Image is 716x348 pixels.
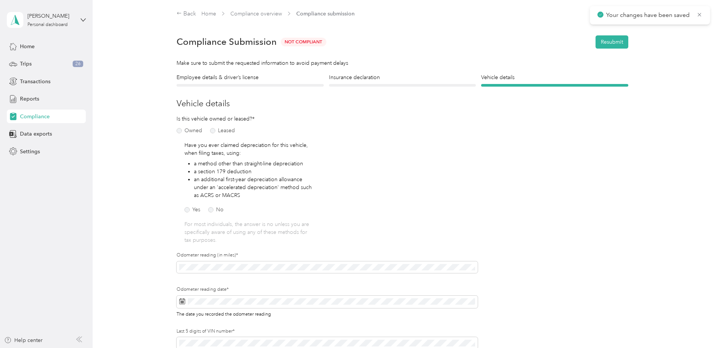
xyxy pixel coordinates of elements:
[177,37,277,47] h1: Compliance Submission
[596,35,628,49] button: Resubmit
[184,207,200,212] label: Yes
[177,115,274,123] p: Is this vehicle owned or leased?*
[201,11,216,17] a: Home
[230,11,282,17] a: Compliance overview
[481,73,628,81] h4: Vehicle details
[20,95,39,103] span: Reports
[20,148,40,156] span: Settings
[208,207,224,212] label: No
[606,11,691,20] p: Your changes have been saved
[329,73,476,81] h4: Insurance declaration
[4,336,43,344] button: Help center
[177,73,324,81] h4: Employee details & driver’s license
[177,310,271,317] span: The date you recorded the odometer reading
[177,59,628,67] div: Make sure to submit the requested information to avoid payment delays
[177,128,202,133] label: Owned
[27,23,68,27] div: Personal dashboard
[177,9,196,18] div: Back
[194,160,315,168] li: a method other than straight-line depreciation
[177,252,478,259] label: Odometer reading (in miles)*
[194,176,315,199] li: an additional first-year depreciation allowance under an 'accelerated depreciation' method such a...
[20,113,50,121] span: Compliance
[296,10,355,18] span: Compliance submission
[20,78,50,85] span: Transactions
[184,220,315,244] p: For most individuals, the answer is no unless you are specifically aware of using any of these me...
[184,141,315,157] p: Have you ever claimed depreciation for this vehicle, when filing taxes, using:
[177,97,628,110] h3: Vehicle details
[27,12,75,20] div: [PERSON_NAME]
[20,130,52,138] span: Data exports
[281,38,326,46] span: Not Compliant
[73,61,83,67] span: 26
[674,306,716,348] iframe: Everlance-gr Chat Button Frame
[20,60,32,68] span: Trips
[177,328,478,335] label: Last 5 digits of VIN number*
[177,286,478,293] label: Odometer reading date*
[194,168,315,176] li: a section 179 deduction
[210,128,235,133] label: Leased
[20,43,35,50] span: Home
